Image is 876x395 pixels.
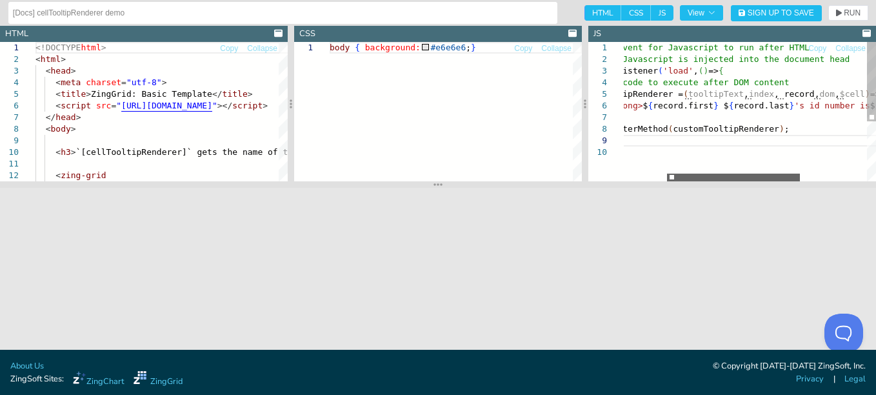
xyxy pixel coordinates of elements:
span: > [162,77,167,87]
span: < [55,89,61,99]
span: customTooltipRenderer [673,124,779,134]
span: Collapse [247,45,277,52]
span: } [713,101,719,110]
span: , [693,66,699,76]
span: Copy [514,45,532,52]
span: , [744,89,749,99]
a: ZingChart [73,371,124,388]
button: Collapse [541,43,572,55]
span: // because this Javascript is injected into the do [542,54,794,64]
span: " [212,101,217,110]
span: < [55,77,61,87]
span: > [61,54,66,64]
a: About Us [10,360,44,372]
button: Collapse [246,43,278,55]
span: 's id number is [794,101,870,110]
button: Copy [808,43,827,55]
span: } [471,43,476,52]
span: </ [212,89,223,99]
span: Copy [220,45,238,52]
span: > [101,43,106,52]
span: | [833,373,835,385]
span: { [355,43,360,52]
span: src [96,101,111,110]
span: record.first [653,101,713,110]
span: $ [724,101,729,110]
input: Untitled Demo [13,3,553,23]
span: HTML [584,5,621,21]
span: meta [61,77,81,87]
span: cument head [794,54,850,64]
span: // window:load event for Javascript to run after H [542,43,794,52]
span: <!DOCTYPE [35,43,81,52]
button: RUN [828,5,868,21]
span: , [835,89,840,99]
span: background: [365,43,421,52]
span: script [232,101,263,110]
div: 8 [588,123,607,135]
span: ( [699,66,704,76]
div: HTML [5,28,28,40]
span: #e6e6e6 [430,43,466,52]
span: body [50,124,70,134]
span: < [55,170,61,180]
span: html [41,54,61,64]
span: > [76,112,81,122]
div: 7 [588,112,607,123]
button: View [680,5,723,21]
div: 1 [588,42,607,54]
iframe: Toggle Customer Support [824,314,863,352]
span: " [116,101,121,110]
div: 10 [588,147,607,158]
button: Copy [219,43,239,55]
a: Privacy [796,373,824,385]
span: tooltipText [688,89,744,99]
span: < [35,54,41,64]
span: View [688,9,715,17]
span: $ [643,101,648,110]
a: Legal [844,373,866,385]
span: RUN [844,9,861,17]
span: } [790,101,795,110]
span: zing-grid [61,170,106,180]
span: = [121,77,126,87]
span: , record, [774,89,819,99]
span: Collapse [835,45,866,52]
button: Sign Up to Save [731,5,822,21]
div: 5 [588,88,607,100]
div: 3 [588,65,607,77]
span: ) [779,124,784,134]
span: ZingSoft Sites: [10,373,64,385]
span: script [61,101,91,110]
div: 6 [588,100,607,112]
span: > [248,89,253,99]
span: Copy [808,45,826,52]
button: Collapse [835,43,866,55]
span: ( [683,89,688,99]
span: body [330,43,350,52]
span: => [708,66,719,76]
span: { [648,101,653,110]
span: dom [820,89,835,99]
div: checkbox-group [584,5,673,21]
span: title [61,89,86,99]
span: record.last [733,101,789,110]
span: head [55,112,75,122]
span: > [71,147,76,157]
span: h3 [61,147,71,157]
div: 9 [588,135,607,147]
span: ; [784,124,790,134]
span: ( [668,124,673,134]
div: JS [593,28,601,40]
span: > [71,124,76,134]
span: < [46,124,51,134]
span: ></ [217,101,232,110]
span: index [749,89,774,99]
span: ZingGrid: Basic Template [91,89,212,99]
span: // Javascript code to execute after DOM content [552,77,790,87]
span: TML [794,43,809,52]
span: "utf-8" [126,77,162,87]
span: customTooltipRenderer = [567,89,683,99]
span: Sign Up to Save [748,9,814,17]
span: 'load' [663,66,693,76]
